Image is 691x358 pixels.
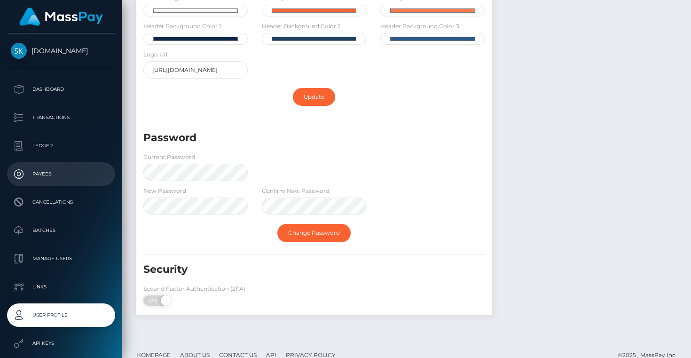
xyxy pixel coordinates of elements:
[7,219,115,242] a: Batches
[11,82,111,96] p: Dashboard
[7,162,115,186] a: Payees
[11,167,111,181] p: Payees
[143,263,431,277] h5: Security
[143,50,169,59] label: Logo Url:
[262,187,330,195] label: Confirm New Password
[11,308,111,322] p: User Profile
[11,139,111,153] p: Ledger
[11,336,111,350] p: API Keys
[11,252,111,266] p: Manage Users
[143,131,431,145] h5: Password
[7,332,115,355] a: API Keys
[11,280,111,294] p: Links
[11,43,27,59] img: Skin.Land
[143,285,245,293] label: Second Factor Authentication (2FA)
[7,247,115,270] a: Manage Users
[143,153,195,161] label: Current Password
[142,295,166,306] span: ON
[11,111,111,125] p: Transactions
[7,78,115,101] a: Dashboard
[143,22,221,31] label: Header Background Color 1
[7,47,115,55] span: [DOMAIN_NAME]
[19,8,103,26] img: MassPay Logo
[7,275,115,299] a: Links
[293,88,335,106] a: Update
[277,224,351,242] a: Change Password
[7,303,115,327] a: User Profile
[11,223,111,238] p: Batches
[262,22,341,31] label: Header Background Color 2
[143,187,186,195] label: New Password
[7,134,115,158] a: Ledger
[11,195,111,209] p: Cancellations
[7,191,115,214] a: Cancellations
[7,106,115,129] a: Transactions
[380,22,459,31] label: Header Background Color 3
